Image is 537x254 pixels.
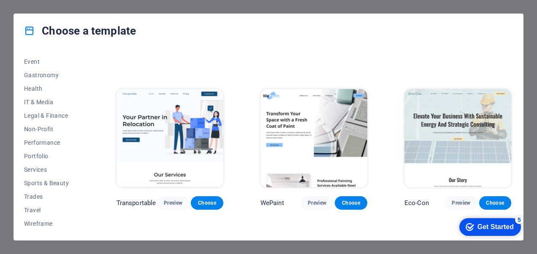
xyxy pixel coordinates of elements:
span: Choose [198,200,216,206]
span: Preview [164,200,182,206]
button: Legal & Finance [24,109,79,122]
span: Choose [486,200,504,206]
p: WePaint [260,199,284,207]
button: Choose [191,196,223,210]
span: Services [24,166,79,173]
button: Health [24,82,79,95]
button: Performance [24,136,79,149]
button: Preview [301,196,333,210]
h4: Choose a template [24,24,136,38]
span: Preview [308,200,326,206]
img: Transportable [117,89,223,187]
span: Wireframe [24,220,79,227]
button: Sports & Beauty [24,176,79,190]
img: Eco-Con [404,89,511,187]
button: Preview [157,196,189,210]
span: Event [24,58,79,65]
button: Trades [24,190,79,203]
div: 5 [62,2,71,10]
span: Sports & Beauty [24,180,79,186]
span: Non-Profit [24,126,79,132]
button: Portfolio [24,149,79,163]
span: Travel [24,207,79,213]
span: Preview [452,200,470,206]
span: Gastronomy [24,72,79,78]
span: Trades [24,193,79,200]
button: Non-Profit [24,122,79,136]
button: Services [24,163,79,176]
span: Health [24,85,79,92]
button: Travel [24,203,79,217]
span: Portfolio [24,153,79,159]
span: IT & Media [24,99,79,105]
span: Performance [24,139,79,146]
button: IT & Media [24,95,79,109]
button: Gastronomy [24,68,79,82]
button: Event [24,55,79,68]
button: Preview [445,196,477,210]
button: Wireframe [24,217,79,230]
span: Choose [342,200,360,206]
div: Get Started 5 items remaining, 0% complete [7,4,68,22]
div: Get Started [25,9,61,17]
button: Choose [335,196,367,210]
p: Transportable [117,199,156,207]
button: Choose [479,196,511,210]
p: Eco-Con [404,199,429,207]
img: WePaint [260,89,367,187]
span: Legal & Finance [24,112,79,119]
